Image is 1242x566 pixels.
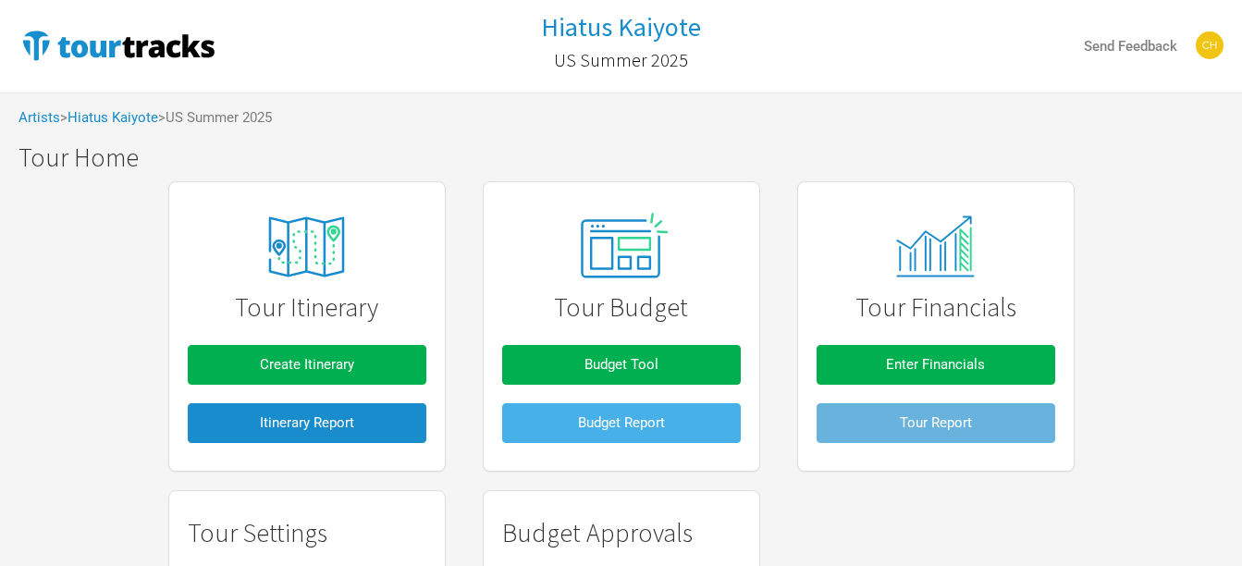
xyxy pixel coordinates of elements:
[1084,38,1177,55] strong: Send Feedback
[554,41,688,80] a: US Summer 2025
[260,414,354,431] span: Itinerary Report
[60,111,158,125] span: >
[900,414,972,431] span: Tour Report
[18,109,60,126] a: Artists
[158,111,272,125] span: > US Summer 2025
[817,336,1055,394] a: Enter Financials
[584,356,658,373] span: Budget Tool
[541,13,701,42] a: Hiatus Kaiyote
[502,394,741,452] a: Budget Report
[1196,31,1224,59] img: chrystallag
[188,519,426,548] h1: Tour Settings
[886,215,985,277] img: tourtracks_14_icons_monitor.svg
[188,293,426,322] h1: Tour Itinerary
[188,345,426,385] button: Create Itinerary
[188,403,426,443] button: Itinerary Report
[817,394,1055,452] a: Tour Report
[502,403,741,443] button: Budget Report
[886,356,985,373] span: Enter Financials
[188,336,426,394] a: Create Itinerary
[188,394,426,452] a: Itinerary Report
[18,143,1242,172] h1: Tour Home
[578,414,665,431] span: Budget Report
[502,345,741,385] button: Budget Tool
[817,293,1055,322] h1: Tour Financials
[502,293,741,322] h1: Tour Budget
[817,403,1055,443] button: Tour Report
[541,10,701,43] h1: Hiatus Kaiyote
[502,519,741,548] h1: Budget Approvals
[18,27,218,64] img: TourTracks
[502,336,741,394] a: Budget Tool
[68,109,158,126] a: Hiatus Kaiyote
[260,356,354,373] span: Create Itinerary
[554,50,688,70] h2: US Summer 2025
[559,208,682,286] img: tourtracks_02_icon_presets.svg
[817,345,1055,385] button: Enter Financials
[237,203,375,290] img: tourtracks_icons_FA_06_icons_itinerary.svg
